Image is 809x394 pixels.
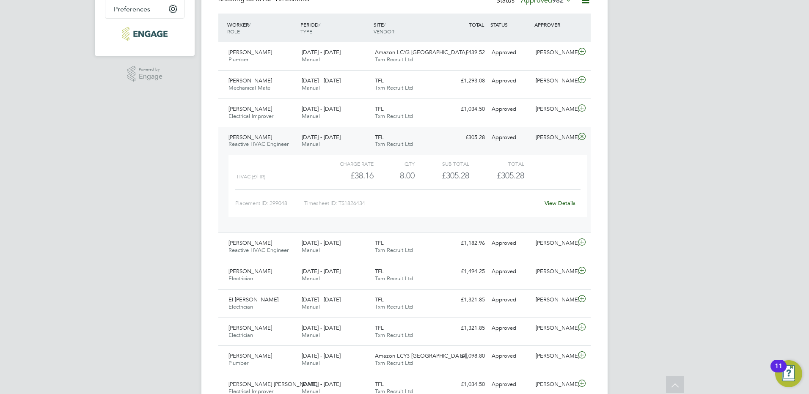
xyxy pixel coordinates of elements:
[545,200,575,207] a: View Details
[302,268,341,275] span: [DATE] - [DATE]
[302,380,341,388] span: [DATE] - [DATE]
[375,239,384,246] span: TFL
[444,293,488,307] div: £1,321.85
[139,73,162,80] span: Engage
[488,378,532,391] div: Approved
[488,46,532,60] div: Approved
[227,28,240,35] span: ROLE
[375,352,467,359] span: Amazon LCY3 [GEOGRAPHIC_DATA]
[375,56,413,63] span: Txm Recruit Ltd
[375,324,384,331] span: TFL
[375,275,413,282] span: Txm Recruit Ltd
[488,265,532,279] div: Approved
[228,268,272,275] span: [PERSON_NAME]
[488,349,532,363] div: Approved
[122,27,167,41] img: txmrecruit-logo-retina.png
[302,84,320,91] span: Manual
[384,21,385,28] span: /
[302,49,341,56] span: [DATE] - [DATE]
[488,102,532,116] div: Approved
[225,17,298,39] div: WORKER
[302,296,341,303] span: [DATE] - [DATE]
[415,169,469,183] div: £305.28
[228,296,278,303] span: El [PERSON_NAME]
[488,236,532,250] div: Approved
[444,349,488,363] div: £1,098.80
[228,84,270,91] span: Mechanical Mate
[488,131,532,145] div: Approved
[375,134,384,141] span: TFL
[235,197,304,210] div: Placement ID: 299048
[375,380,384,388] span: TFL
[114,5,150,13] span: Preferences
[775,366,782,377] div: 11
[375,84,413,91] span: Txm Recruit Ltd
[298,17,371,39] div: PERIOD
[319,159,374,169] div: Charge rate
[375,140,413,148] span: Txm Recruit Ltd
[532,236,576,250] div: [PERSON_NAME]
[444,378,488,391] div: £1,034.50
[444,265,488,279] div: £1,494.25
[444,131,488,145] div: £305.28
[302,359,320,367] span: Manual
[375,49,467,56] span: Amazon LCY3 [GEOGRAPHIC_DATA]
[237,174,265,180] span: hvac (£/HR)
[374,169,415,183] div: 8.00
[532,74,576,88] div: [PERSON_NAME]
[375,331,413,339] span: Txm Recruit Ltd
[302,331,320,339] span: Manual
[228,246,289,254] span: Reactive HVAC Engineer
[302,56,320,63] span: Manual
[532,293,576,307] div: [PERSON_NAME]
[497,170,524,181] span: £305.28
[105,27,184,41] a: Go to home page
[228,49,272,56] span: [PERSON_NAME]
[532,102,576,116] div: [PERSON_NAME]
[775,360,802,387] button: Open Resource Center, 11 new notifications
[302,134,341,141] span: [DATE] - [DATE]
[319,21,320,28] span: /
[375,296,384,303] span: TFL
[228,140,289,148] span: Reactive HVAC Engineer
[228,56,248,63] span: Plumber
[302,140,320,148] span: Manual
[532,17,576,32] div: APPROVER
[375,268,384,275] span: TFL
[532,349,576,363] div: [PERSON_NAME]
[228,134,272,141] span: [PERSON_NAME]
[444,321,488,335] div: £1,321.85
[249,21,250,28] span: /
[488,74,532,88] div: Approved
[228,359,248,367] span: Plumber
[228,352,272,359] span: [PERSON_NAME]
[532,321,576,335] div: [PERSON_NAME]
[302,112,320,120] span: Manual
[302,352,341,359] span: [DATE] - [DATE]
[532,131,576,145] div: [PERSON_NAME]
[302,246,320,254] span: Manual
[415,159,469,169] div: Sub Total
[374,159,415,169] div: QTY
[444,46,488,60] div: £439.52
[375,105,384,112] span: TFL
[488,17,532,32] div: STATUS
[469,159,524,169] div: Total
[488,321,532,335] div: Approved
[371,17,445,39] div: SITE
[488,293,532,307] div: Approved
[469,21,484,28] span: TOTAL
[375,359,413,367] span: Txm Recruit Ltd
[228,303,253,310] span: Electrician
[228,239,272,246] span: [PERSON_NAME]
[302,275,320,282] span: Manual
[444,102,488,116] div: £1,034.50
[228,331,253,339] span: Electrician
[375,246,413,254] span: Txm Recruit Ltd
[228,112,273,120] span: Electrical Improver
[228,380,317,388] span: [PERSON_NAME] [PERSON_NAME]
[127,66,163,82] a: Powered byEngage
[374,28,394,35] span: VENDOR
[444,74,488,88] div: £1,293.08
[139,66,162,73] span: Powered by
